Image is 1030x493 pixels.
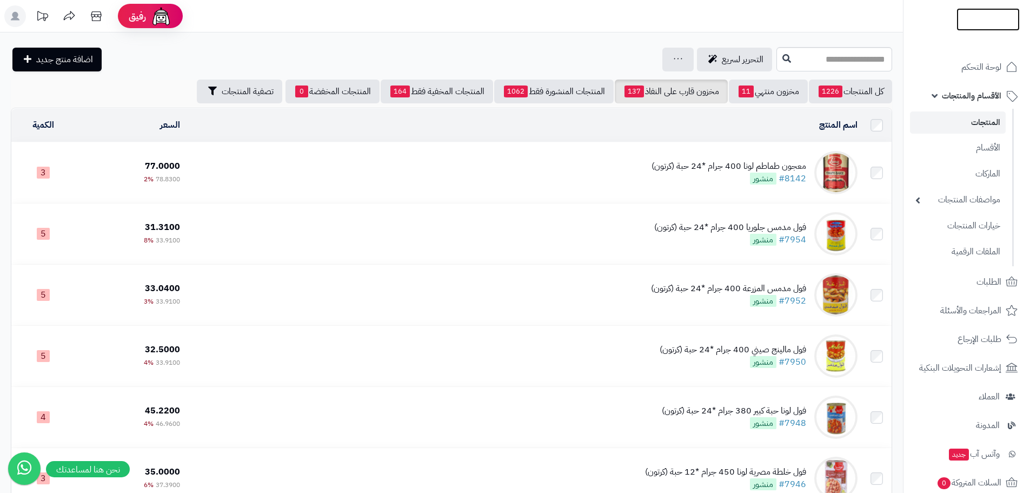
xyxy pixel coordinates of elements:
[809,80,892,103] a: كل المنتجات1226
[956,8,1020,31] img: logo-2.png
[750,478,776,490] span: منشور
[651,282,806,295] div: فول مدمس المزرعة 400 جرام *24 حبة (كرتون)
[948,446,1000,462] span: وآتس آب
[145,404,180,417] span: 45.2200
[814,334,858,378] img: فول مالينج صيني 400 جرام *24 حبة (كرتون)
[949,449,969,461] span: جديد
[145,282,180,295] span: 33.0400
[814,212,858,255] img: فول مدمس جلوريا 400 جرام *24 حبة (كرتون)
[145,160,180,173] span: 77.0000
[779,172,806,185] a: #8142
[156,480,180,490] span: 37.3900
[739,86,754,97] span: 11
[910,269,1024,295] a: الطلبات
[145,221,180,234] span: 31.3100
[285,80,380,103] a: المنتجات المخفضة0
[654,221,806,234] div: فول مدمس جلوريا 400 جرام *24 حبة (كرتون)
[910,355,1024,381] a: إشعارات التحويلات البنكية
[910,412,1024,438] a: المدونة
[197,80,282,103] button: تصفية المنتجات
[722,53,763,66] span: التحرير لسريع
[160,119,180,132] a: السعر
[942,88,1001,103] span: الأقسام والمنتجات
[494,80,614,103] a: المنتجات المنشورة فقط1062
[37,289,50,301] span: 5
[750,356,776,368] span: منشور
[37,472,50,484] span: 3
[779,294,806,307] a: #7952
[976,274,1001,290] span: الطلبات
[697,48,772,71] a: التحرير لسريع
[910,111,1006,134] a: المنتجات
[729,80,808,103] a: مخزون منتهي11
[145,343,180,356] span: 32.5000
[37,228,50,240] span: 5
[779,356,806,369] a: #7950
[144,480,154,490] span: 6%
[129,10,146,23] span: رفيق
[910,326,1024,352] a: طلبات الإرجاع
[652,160,806,173] div: معجون طماطم لونا 400 جرام *24 حبة (كرتون)
[910,188,1006,212] a: مواصفات المنتجات
[660,344,806,356] div: فول مالينج صيني 400 جرام *24 حبة (كرتون)
[645,466,806,478] div: فول خلطة مصرية لونا 450 جرام *12 حبة (كرتون)
[750,295,776,307] span: منشور
[937,477,951,490] span: 0
[156,174,180,184] span: 78.8300
[910,240,1006,264] a: الملفات الرقمية
[976,418,1000,433] span: المدونة
[295,86,308,97] span: 0
[814,273,858,317] img: فول مدمس المزرعة 400 جرام *24 حبة (كرتون)
[390,86,410,97] span: 164
[936,475,1001,490] span: السلات المتروكة
[144,358,154,367] span: 4%
[32,119,54,132] a: الكمية
[12,48,102,71] a: اضافة منتج جديد
[910,384,1024,410] a: العملاء
[29,5,56,30] a: تحديثات المنصة
[381,80,493,103] a: المنتجات المخفية فقط164
[961,60,1001,75] span: لوحة التحكم
[779,478,806,491] a: #7946
[750,173,776,185] span: منشور
[156,419,180,429] span: 46.9600
[910,298,1024,324] a: المراجعات والأسئلة
[910,162,1006,186] a: الماركات
[814,151,858,194] img: معجون طماطم لونا 400 جرام *24 حبة (كرتون)
[958,332,1001,347] span: طلبات الإرجاع
[615,80,728,103] a: مخزون قارب على النفاذ137
[150,5,172,27] img: ai-face.png
[156,235,180,245] span: 33.9100
[36,53,93,66] span: اضافة منتج جديد
[910,54,1024,80] a: لوحة التحكم
[144,419,154,429] span: 4%
[819,119,858,132] a: اسم المنتج
[979,389,1000,404] span: العملاء
[940,303,1001,318] span: المراجعات والأسئلة
[919,360,1001,376] span: إشعارات التحويلات البنكية
[779,233,806,246] a: #7954
[37,167,50,179] span: 3
[145,465,180,478] span: 35.0000
[910,214,1006,238] a: خيارات المنتجات
[819,86,842,97] span: 1226
[156,358,180,367] span: 33.9100
[222,85,274,98] span: تصفية المنتجات
[750,417,776,429] span: منشور
[910,441,1024,467] a: وآتس آبجديد
[814,396,858,439] img: فول لونا حبة كبير 380 جرام *24 حبة (كرتون)
[37,350,50,362] span: 5
[144,235,154,245] span: 8%
[144,174,154,184] span: 2%
[750,234,776,246] span: منشور
[156,297,180,306] span: 33.9100
[662,405,806,417] div: فول لونا حبة كبير 380 جرام *24 حبة (كرتون)
[37,411,50,423] span: 4
[624,86,644,97] span: 137
[910,136,1006,160] a: الأقسام
[144,297,154,306] span: 3%
[504,86,528,97] span: 1062
[779,417,806,430] a: #7948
